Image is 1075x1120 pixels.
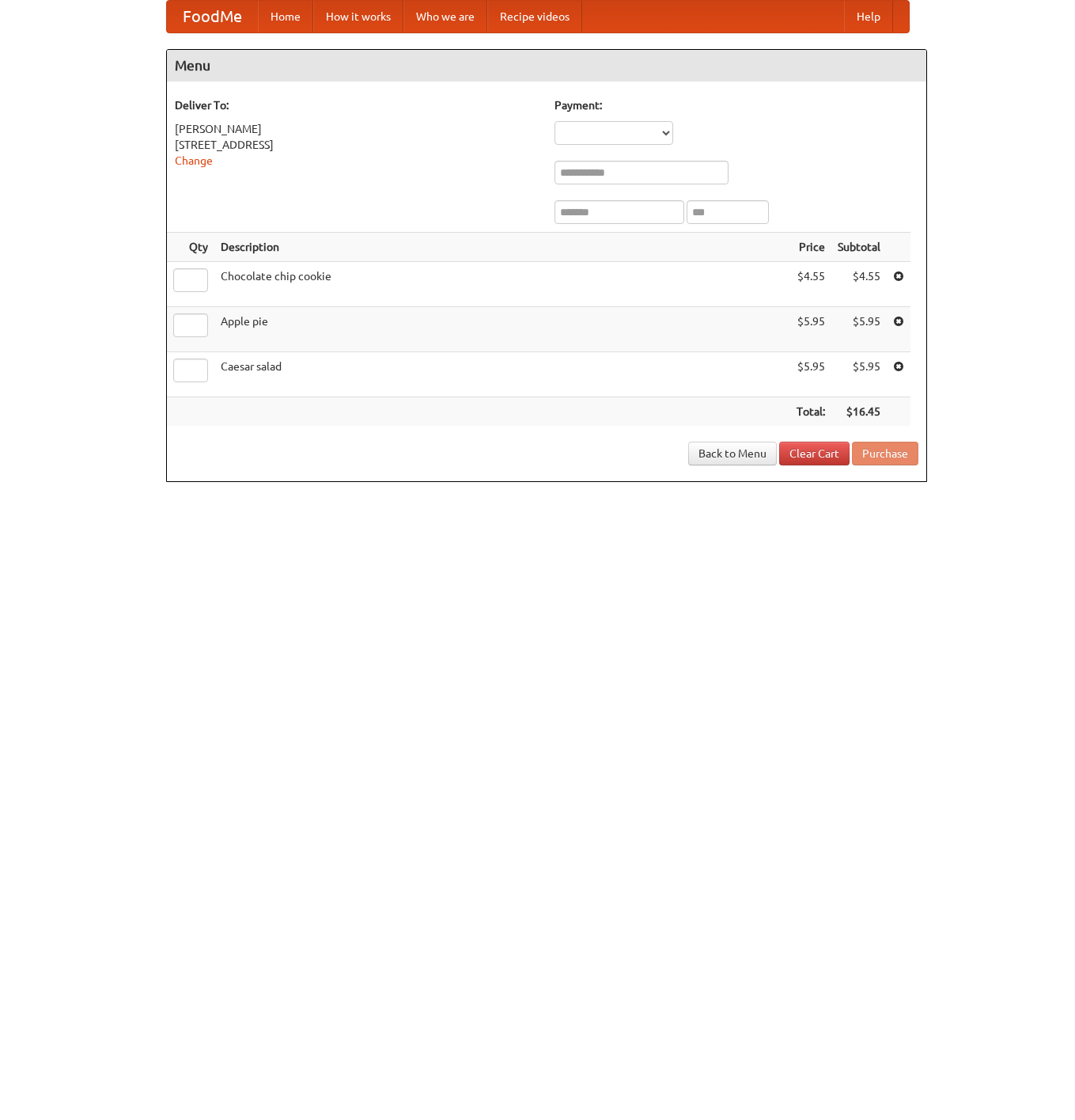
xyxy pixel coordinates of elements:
[779,442,850,465] a: Clear Cart
[403,1,487,32] a: Who we are
[852,442,918,465] button: Purchase
[167,233,214,262] th: Qty
[175,137,539,153] div: [STREET_ADDRESS]
[214,262,790,307] td: Chocolate chip cookie
[555,97,918,113] h5: Payment:
[487,1,582,32] a: Recipe videos
[214,352,790,397] td: Caesar salad
[831,397,887,427] th: $16.45
[175,97,539,113] h5: Deliver To:
[790,397,831,427] th: Total:
[790,352,831,397] td: $5.95
[831,352,887,397] td: $5.95
[167,1,258,32] a: FoodMe
[167,50,926,82] h4: Menu
[831,233,887,262] th: Subtotal
[214,307,790,352] td: Apple pie
[313,1,403,32] a: How it works
[175,121,539,137] div: [PERSON_NAME]
[175,154,213,167] a: Change
[844,1,893,32] a: Help
[790,307,831,352] td: $5.95
[790,233,831,262] th: Price
[258,1,313,32] a: Home
[214,233,790,262] th: Description
[790,262,831,307] td: $4.55
[831,262,887,307] td: $4.55
[688,442,777,465] a: Back to Menu
[831,307,887,352] td: $5.95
